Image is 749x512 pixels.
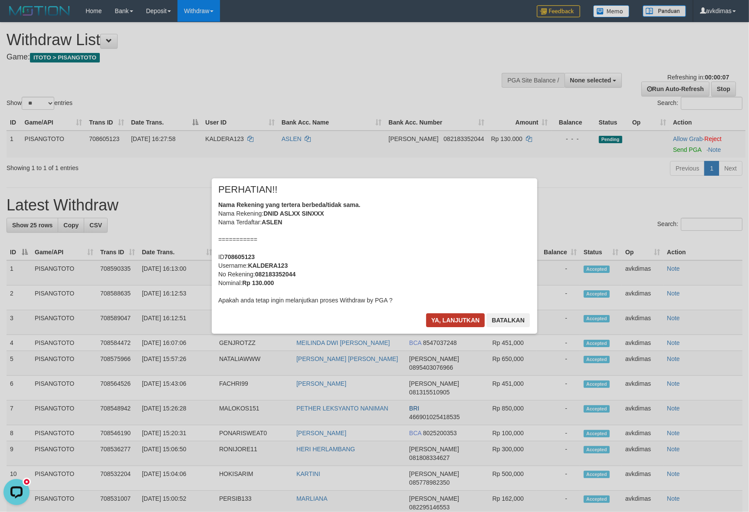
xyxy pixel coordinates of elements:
b: Rp 130.000 [242,279,274,286]
b: DNID ASLXX SINXXX [263,210,324,217]
b: 708605123 [224,253,255,260]
button: Ya, lanjutkan [426,313,485,327]
span: PERHATIAN!! [218,185,278,194]
button: Open LiveChat chat widget [3,3,30,30]
b: 082183352044 [255,271,296,278]
div: Nama Rekening: Nama Terdaftar: =========== ID Username: No Rekening: Nominal: Apakah anda tetap i... [218,200,531,305]
div: new message indicator [23,2,31,10]
b: KALDERA123 [248,262,288,269]
button: Batalkan [486,313,530,327]
b: ASLEN [262,219,282,226]
b: Nama Rekening yang tertera berbeda/tidak sama. [218,201,361,208]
